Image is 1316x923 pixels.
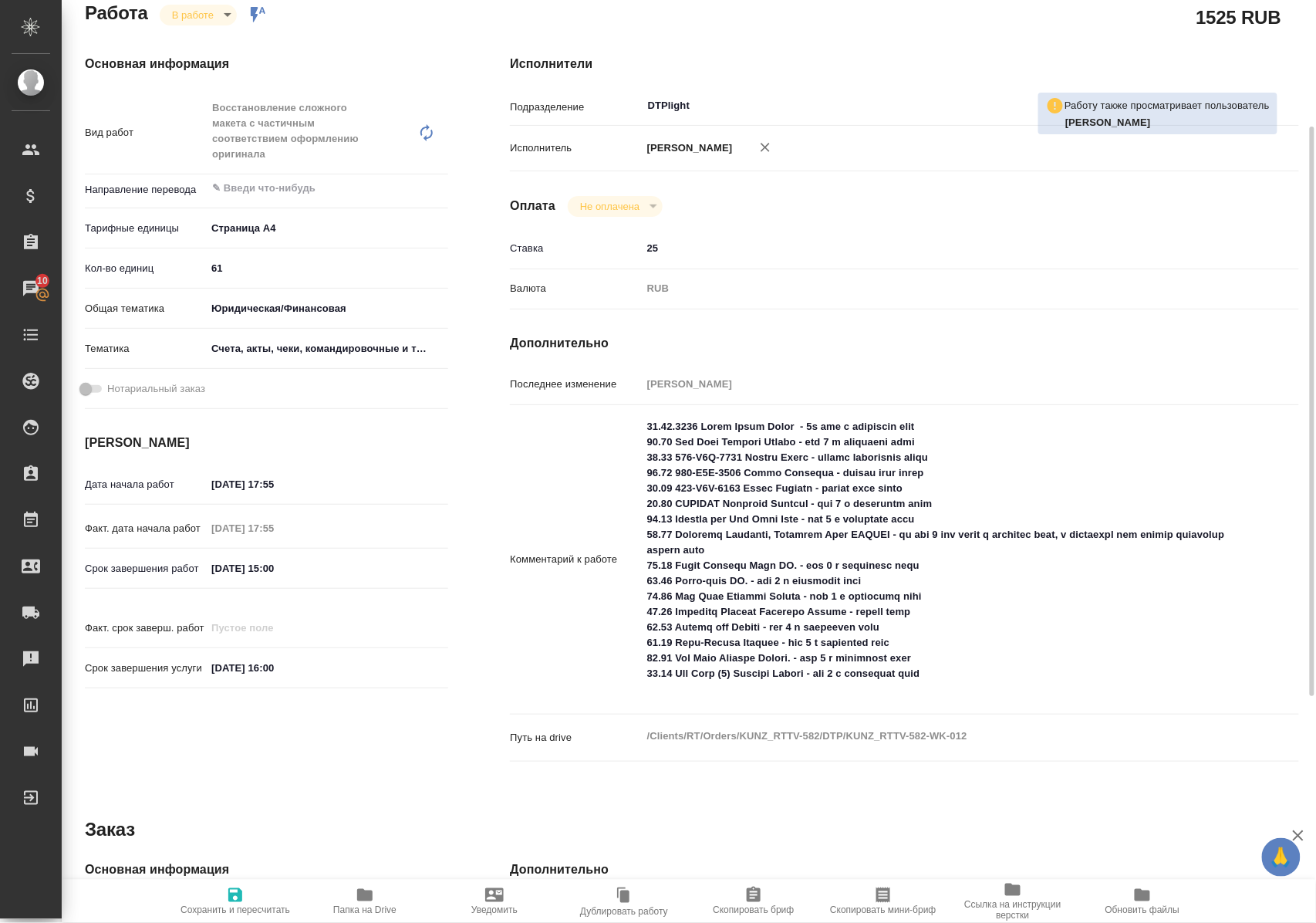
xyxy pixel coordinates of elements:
[713,904,794,915] span: Скопировать бриф
[85,301,206,316] p: Общая тематика
[206,557,341,580] input: ✎ Введи что-нибудь
[957,899,1068,921] span: Ссылка на инструкции верстки
[642,723,1233,749] textarea: /Clients/RT/Orders/KUNZ_RTTV-582/DTP/KUNZ_RTTV-582-WK-012
[206,336,448,362] div: Счета, акты, чеки, командировочные и таможенные документы
[85,817,135,842] h2: Заказ
[206,215,448,242] div: Страница А4
[510,730,641,745] p: Путь на drive
[1225,104,1228,107] button: Open
[430,880,559,923] button: Уведомить
[85,661,206,676] p: Срок завершения услуги
[642,276,1233,302] div: RUB
[510,140,641,156] p: Исполнитель
[510,197,555,215] h4: Оплата
[85,521,206,536] p: Факт. дата начала работ
[510,860,1299,879] h4: Дополнительно
[85,125,206,140] p: Вид работ
[85,341,206,357] p: Тематика
[510,377,641,392] p: Последнее изменение
[510,55,1299,73] h4: Исполнители
[1262,838,1301,877] button: 🙏
[4,269,58,308] a: 10
[568,196,663,217] div: В работе
[85,261,206,276] p: Кол-во единиц
[642,414,1233,702] textarea: 31.42.3236 Lorem Ipsum Dolor - 5s ame c adipiscin elit 90.70 Sed Doei Tempori Utlabo - etd 7 m al...
[510,334,1299,353] h4: Дополнительно
[206,473,341,495] input: ✎ Введи что-нибудь
[642,140,733,156] p: [PERSON_NAME]
[85,434,448,452] h4: [PERSON_NAME]
[85,182,206,198] p: Направление перевода
[170,880,300,923] button: Сохранить и пересчитать
[471,904,518,915] span: Уведомить
[1268,841,1294,874] span: 🙏
[206,296,448,322] div: Юридическая/Финансовая
[575,200,644,213] button: Не оплачена
[510,100,641,115] p: Подразделение
[642,237,1233,259] input: ✎ Введи что-нибудь
[1196,4,1281,30] h2: 1525 RUB
[181,904,290,915] span: Сохранить и пересчитать
[160,5,237,25] div: В работе
[559,880,689,923] button: Дублировать работу
[28,273,57,289] span: 10
[206,517,341,539] input: Пустое поле
[948,880,1078,923] button: Ссылка на инструкции верстки
[85,221,206,236] p: Тарифные единицы
[211,179,392,198] input: ✎ Введи что-нибудь
[818,880,948,923] button: Скопировать мини-бриф
[206,657,341,679] input: ✎ Введи что-нибудь
[85,561,206,576] p: Срок завершения работ
[830,904,936,915] span: Скопировать мини-бриф
[85,620,206,636] p: Факт. срок заверш. работ
[206,257,448,279] input: ✎ Введи что-нибудь
[1078,880,1207,923] button: Обновить файлы
[510,552,641,567] p: Комментарий к работе
[85,477,206,492] p: Дата начала работ
[642,373,1233,395] input: Пустое поле
[107,381,205,397] span: Нотариальный заказ
[85,55,448,73] h4: Основная информация
[440,187,443,190] button: Open
[510,241,641,256] p: Ставка
[300,880,430,923] button: Папка на Drive
[333,904,396,915] span: Папка на Drive
[85,860,448,879] h4: Основная информация
[748,130,782,164] button: Удалить исполнителя
[580,906,668,917] span: Дублировать работу
[1105,904,1180,915] span: Обновить файлы
[689,880,818,923] button: Скопировать бриф
[167,8,218,22] button: В работе
[206,617,341,639] input: Пустое поле
[510,281,641,296] p: Валюта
